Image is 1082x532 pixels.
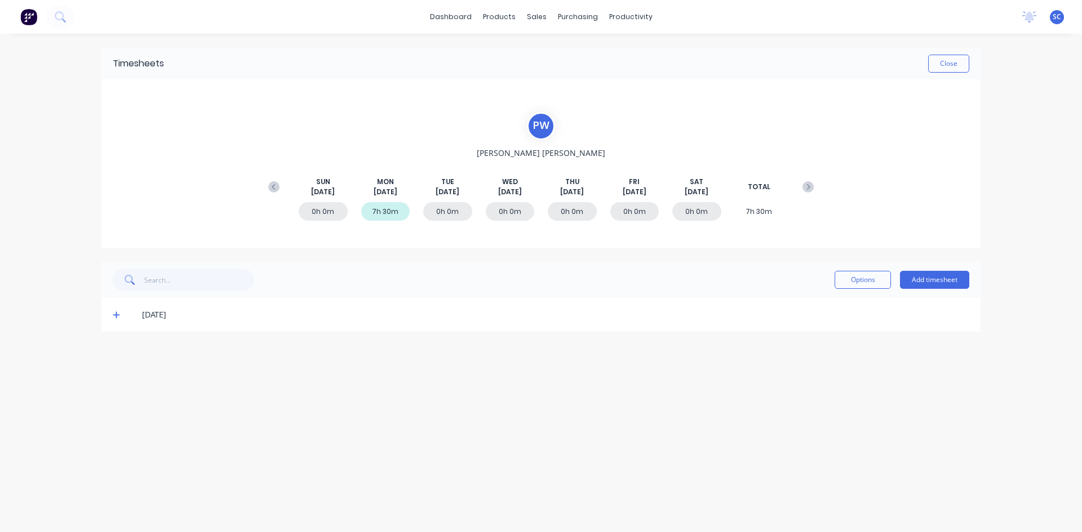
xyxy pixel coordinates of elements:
[486,202,535,221] div: 0h 0m
[672,202,721,221] div: 0h 0m
[835,271,891,289] button: Options
[142,309,969,321] div: [DATE]
[560,187,584,197] span: [DATE]
[610,202,659,221] div: 0h 0m
[735,202,784,221] div: 7h 30m
[144,269,254,291] input: Search...
[900,271,969,289] button: Add timesheet
[521,8,552,25] div: sales
[629,177,640,187] span: FRI
[527,112,555,140] div: P W
[436,187,459,197] span: [DATE]
[374,187,397,197] span: [DATE]
[748,182,770,192] span: TOTAL
[423,202,472,221] div: 0h 0m
[316,177,330,187] span: SUN
[565,177,579,187] span: THU
[377,177,394,187] span: MON
[477,8,521,25] div: products
[690,177,703,187] span: SAT
[113,57,164,70] div: Timesheets
[311,187,335,197] span: [DATE]
[361,202,410,221] div: 7h 30m
[548,202,597,221] div: 0h 0m
[685,187,708,197] span: [DATE]
[424,8,477,25] a: dashboard
[623,187,646,197] span: [DATE]
[928,55,969,73] button: Close
[1044,494,1071,521] iframe: Intercom live chat
[502,177,518,187] span: WED
[604,8,658,25] div: productivity
[498,187,522,197] span: [DATE]
[299,202,348,221] div: 0h 0m
[477,147,605,159] span: [PERSON_NAME] [PERSON_NAME]
[441,177,454,187] span: TUE
[1053,12,1061,22] span: SC
[20,8,37,25] img: Factory
[552,8,604,25] div: purchasing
